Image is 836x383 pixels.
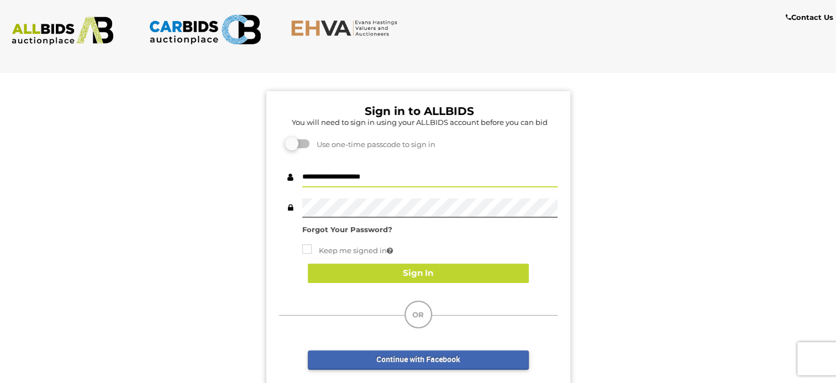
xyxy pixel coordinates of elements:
[308,350,529,370] a: Continue with Facebook
[302,244,393,257] label: Keep me signed in
[404,301,432,328] div: OR
[365,104,474,118] b: Sign in to ALLBIDS
[786,11,836,24] a: Contact Us
[291,19,403,36] img: EHVA.com.au
[302,225,392,234] a: Forgot Your Password?
[308,264,529,283] button: Sign In
[282,118,558,126] h5: You will need to sign in using your ALLBIDS account before you can bid
[311,140,435,149] span: Use one-time passcode to sign in
[786,13,833,22] b: Contact Us
[149,11,261,48] img: CARBIDS.com.au
[6,17,119,45] img: ALLBIDS.com.au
